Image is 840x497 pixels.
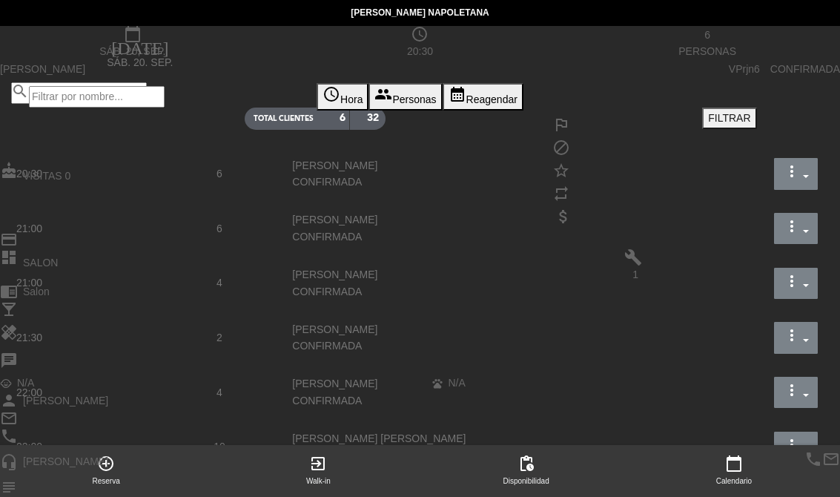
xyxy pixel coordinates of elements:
span: [PERSON_NAME] [23,392,108,409]
i: block [552,139,570,157]
span: VPrjn6 [729,61,760,78]
span: personas [575,43,840,60]
span: Hora [340,93,363,105]
i: query_builder [411,25,429,43]
span: N/A [449,375,466,392]
i: build [624,249,642,266]
button: calendar_monthReagendar [443,83,523,111]
i: attach_money [555,208,572,226]
span: Salon [23,283,50,300]
i: people [374,85,392,103]
i: calendar_month [449,85,466,103]
button: access_timeHora [317,83,368,111]
span: SALON [23,257,58,269]
button: peoplePersonas [368,83,442,111]
i: local_phone [804,450,822,468]
i: repeat [552,185,570,203]
span: Personas [392,93,436,105]
span: Visitas 0 [23,170,70,182]
span: N/A [17,375,34,392]
i: outlined_flag [552,116,570,134]
span: 20:30 [288,43,553,60]
span: CONFIRMADA [770,61,840,78]
i: calendar_today [124,25,142,43]
i: mail_outline [822,450,840,468]
i: pets [431,378,443,389]
span: Reagendar [466,93,517,105]
span: [PERSON_NAME] [23,453,108,470]
i: star_border [552,162,570,180]
span: 6 [575,26,840,43]
i: access_time [323,85,340,103]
